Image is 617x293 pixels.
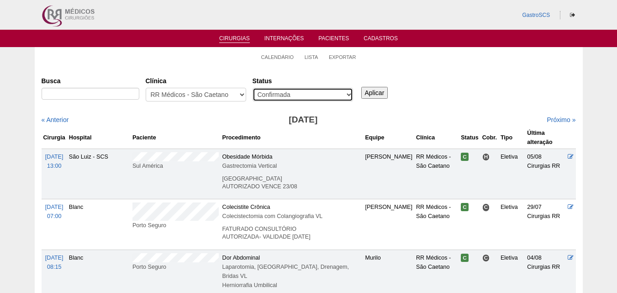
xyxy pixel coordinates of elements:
[42,116,69,123] a: « Anterior
[568,204,574,210] a: Editar
[522,12,550,18] a: GastroSCS
[222,161,362,170] div: Gastrectomia Vertical
[361,87,388,99] input: Aplicar
[414,127,459,149] th: Clínica
[318,35,349,44] a: Pacientes
[461,254,469,262] span: Confirmada
[132,161,219,170] div: Sul América
[221,127,364,149] th: Procedimento
[461,203,469,211] span: Confirmada
[525,199,566,250] td: 29/07 Cirurgias RR
[146,76,246,85] label: Clínica
[47,213,62,219] span: 07:00
[47,264,62,270] span: 08:15
[169,113,437,127] h3: [DATE]
[253,76,353,85] label: Status
[482,203,490,211] span: Consultório
[45,204,63,219] a: [DATE] 07:00
[499,199,525,250] td: Eletiva
[329,54,356,60] a: Exportar
[47,163,62,169] span: 13:00
[261,54,294,60] a: Calendário
[568,154,574,160] a: Editar
[264,35,304,44] a: Internações
[482,254,490,262] span: Consultório
[459,127,480,149] th: Status
[219,35,250,43] a: Cirurgias
[221,149,364,199] td: Obesidade Mórbida
[67,199,131,250] td: Blanc
[525,127,566,149] th: Última alteração
[525,149,566,199] td: 05/08 Cirurgias RR
[42,127,67,149] th: Cirurgia
[45,255,63,261] span: [DATE]
[499,149,525,199] td: Eletiva
[305,54,318,60] a: Lista
[45,255,63,270] a: [DATE] 08:15
[131,127,221,149] th: Paciente
[363,127,414,149] th: Equipe
[461,153,469,161] span: Confirmada
[364,35,398,44] a: Cadastros
[67,149,131,199] td: São Luiz - SCS
[568,255,574,261] a: Editar
[45,154,63,160] span: [DATE]
[414,199,459,250] td: RR Médicos - São Caetano
[222,175,362,191] p: [GEOGRAPHIC_DATA] AUTORIZADO VENCE 23/08
[45,154,63,169] a: [DATE] 13:00
[222,281,362,290] div: Herniorrafia Umbilical
[499,127,525,149] th: Tipo
[222,212,362,221] div: Colecistectomia com Colangiografia VL
[132,262,219,272] div: Porto Seguro
[363,149,414,199] td: [PERSON_NAME]
[414,149,459,199] td: RR Médicos - São Caetano
[482,153,490,161] span: Hospital
[570,12,575,18] i: Sair
[67,127,131,149] th: Hospital
[480,127,499,149] th: Cobr.
[222,225,362,241] p: FATURADO CONSULTÓRIO AUTORIZADA- VALIDADE [DATE]
[45,204,63,210] span: [DATE]
[222,262,362,281] div: Laparotomia, [GEOGRAPHIC_DATA], Drenagem, Bridas VL
[42,88,139,100] input: Digite os termos que você deseja procurar.
[221,199,364,250] td: Colecistite Crônica
[132,221,219,230] div: Porto Seguro
[363,199,414,250] td: [PERSON_NAME]
[547,116,575,123] a: Próximo »
[42,76,139,85] label: Busca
